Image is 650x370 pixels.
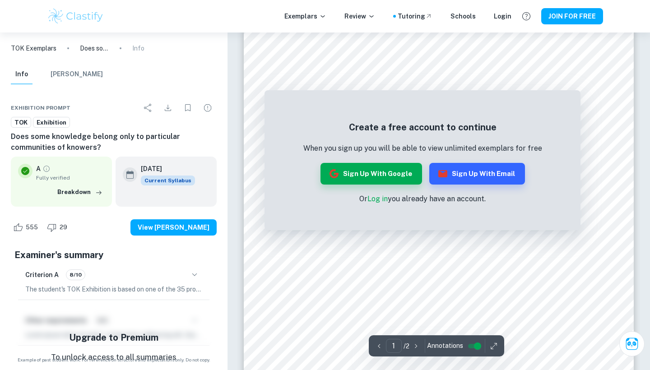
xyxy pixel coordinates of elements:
[284,11,326,21] p: Exemplars
[51,65,103,84] button: [PERSON_NAME]
[303,143,542,154] p: When you sign up you will be able to view unlimited exemplars for free
[33,118,70,127] span: Exhibition
[47,7,104,25] img: Clastify logo
[36,164,41,174] p: A
[141,176,195,185] span: Current Syllabus
[21,223,43,232] span: 555
[494,11,511,21] a: Login
[429,163,525,185] button: Sign up with Email
[320,163,422,185] button: Sign up with Google
[159,99,177,117] div: Download
[11,356,217,363] span: Example of past student work. For reference on structure and expectations only. Do not copy.
[367,194,388,203] a: Log in
[303,120,542,134] h5: Create a free account to continue
[141,176,195,185] div: This exemplar is based on the current syllabus. Feel free to refer to it for inspiration/ideas wh...
[344,11,375,21] p: Review
[130,219,217,236] button: View [PERSON_NAME]
[139,99,157,117] div: Share
[69,331,158,344] h5: Upgrade to Premium
[303,194,542,204] p: Or you already have an account.
[11,65,32,84] button: Info
[55,185,105,199] button: Breakdown
[11,220,43,235] div: Like
[541,8,603,24] button: JOIN FOR FREE
[55,223,72,232] span: 29
[45,220,72,235] div: Dislike
[11,117,31,128] a: TOK
[36,174,105,182] span: Fully verified
[80,43,109,53] p: Does some knowledge belong only to particular communities of knowers?
[14,248,213,262] h5: Examiner's summary
[51,351,176,363] p: To unlock access to all summaries
[404,341,409,351] p: / 2
[179,99,197,117] div: Bookmark
[11,43,56,53] a: TOK Exemplars
[25,270,59,280] h6: Criterion A
[141,164,188,174] h6: [DATE]
[519,9,534,24] button: Help and Feedback
[450,11,476,21] a: Schools
[398,11,432,21] a: Tutoring
[132,43,144,53] p: Info
[427,341,463,351] span: Annotations
[25,284,202,294] p: The student's TOK Exhibition is based on one of the 35 prompts provided by the IB, and it clearly...
[619,331,645,356] button: Ask Clai
[11,131,217,153] h6: Does some knowledge belong only to particular communities of knowers?
[199,99,217,117] div: Report issue
[42,165,51,173] a: Grade fully verified
[66,271,85,279] span: 8/10
[11,104,70,112] span: Exhibition Prompt
[11,118,31,127] span: TOK
[33,117,70,128] a: Exhibition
